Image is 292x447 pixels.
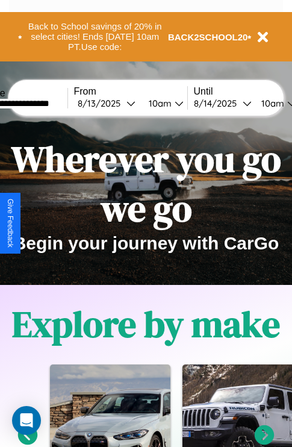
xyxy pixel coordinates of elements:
[74,97,139,110] button: 8/13/2025
[22,18,168,55] button: Back to School savings of 20% in select cities! Ends [DATE] 10am PT.Use code:
[78,98,126,109] div: 8 / 13 / 2025
[139,97,187,110] button: 10am
[168,32,248,42] b: BACK2SCHOOL20
[194,98,243,109] div: 8 / 14 / 2025
[6,199,14,248] div: Give Feedback
[143,98,175,109] div: 10am
[12,299,280,349] h1: Explore by make
[74,86,187,97] label: From
[255,98,287,109] div: 10am
[12,406,41,435] div: Open Intercom Messenger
